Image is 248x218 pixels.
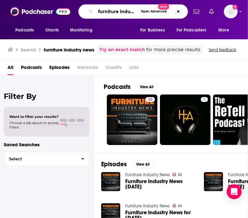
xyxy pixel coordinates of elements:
span: Lists [129,62,139,75]
a: Show notifications dropdown [191,6,202,17]
span: Logged in as amoscac10 [224,5,238,18]
button: Open AdvancedNew [138,8,170,15]
a: 32 [107,94,157,145]
span: Monitoring [70,26,92,35]
span: 32 [148,97,152,103]
span: 32 [178,205,182,207]
span: More [219,26,229,35]
a: 32 [172,173,182,177]
img: Podchaser - Follow, Share and Rate Podcasts [10,6,70,17]
h2: Filter By [4,92,90,101]
span: for more precise results [146,46,200,53]
a: Show notifications dropdown [207,6,216,17]
a: Charts [41,24,62,36]
h3: Search [21,47,36,53]
img: Furniture Industry News For July 16, 2023 [204,172,223,191]
button: open menu [136,24,173,36]
a: Furniture Industry News [125,172,170,177]
a: Furniture Industry News 07/07/23 [125,179,196,189]
a: 1 [160,94,211,145]
span: For Podcasters [176,26,206,35]
a: EpisodesView All [101,160,154,168]
img: Furniture Industry News 07/07/23 [101,172,120,191]
button: open menu [66,24,100,36]
span: Networks [77,62,98,75]
span: Podcasts [15,26,34,35]
a: 32 [146,97,155,102]
span: New [158,4,169,10]
button: open menu [172,24,216,36]
button: open menu [11,24,42,36]
input: Search podcasts, credits, & more... [96,7,138,17]
span: Open Advanced [141,10,167,13]
div: Open Intercom Messenger [227,184,242,199]
a: PodcastsView All [104,83,158,91]
button: Show profile menu [224,5,238,18]
a: Podcasts [21,62,42,75]
h2: Episodes [101,160,127,168]
span: Furniture Industry News [DATE] [125,179,196,189]
span: Choose a tab above to access filters. [9,121,59,129]
p: Saved Searches [4,142,90,148]
span: Credits [106,62,122,75]
a: Try an exact match [99,46,145,53]
a: 1 [201,97,208,102]
button: open menu [214,24,237,36]
img: User Profile [224,5,238,18]
h3: furniture industry news [44,47,94,53]
span: Select [4,157,76,161]
span: For Business [140,26,165,35]
a: Episodes [49,62,70,75]
h2: Podcasts [104,83,131,91]
button: Send feedback [207,47,238,52]
button: View All [132,161,154,168]
a: Furniture Industry News [125,203,170,209]
button: Select [4,152,90,166]
span: Want to filter your results? [9,114,59,119]
a: All [7,62,13,75]
a: 32 [172,204,182,208]
span: Charts [45,26,59,35]
button: View All [136,83,158,91]
span: 1 [203,97,206,103]
div: Search podcasts, credits, & more... [78,4,188,19]
span: 32 [178,173,182,176]
svg: Add a profile image [233,5,238,10]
